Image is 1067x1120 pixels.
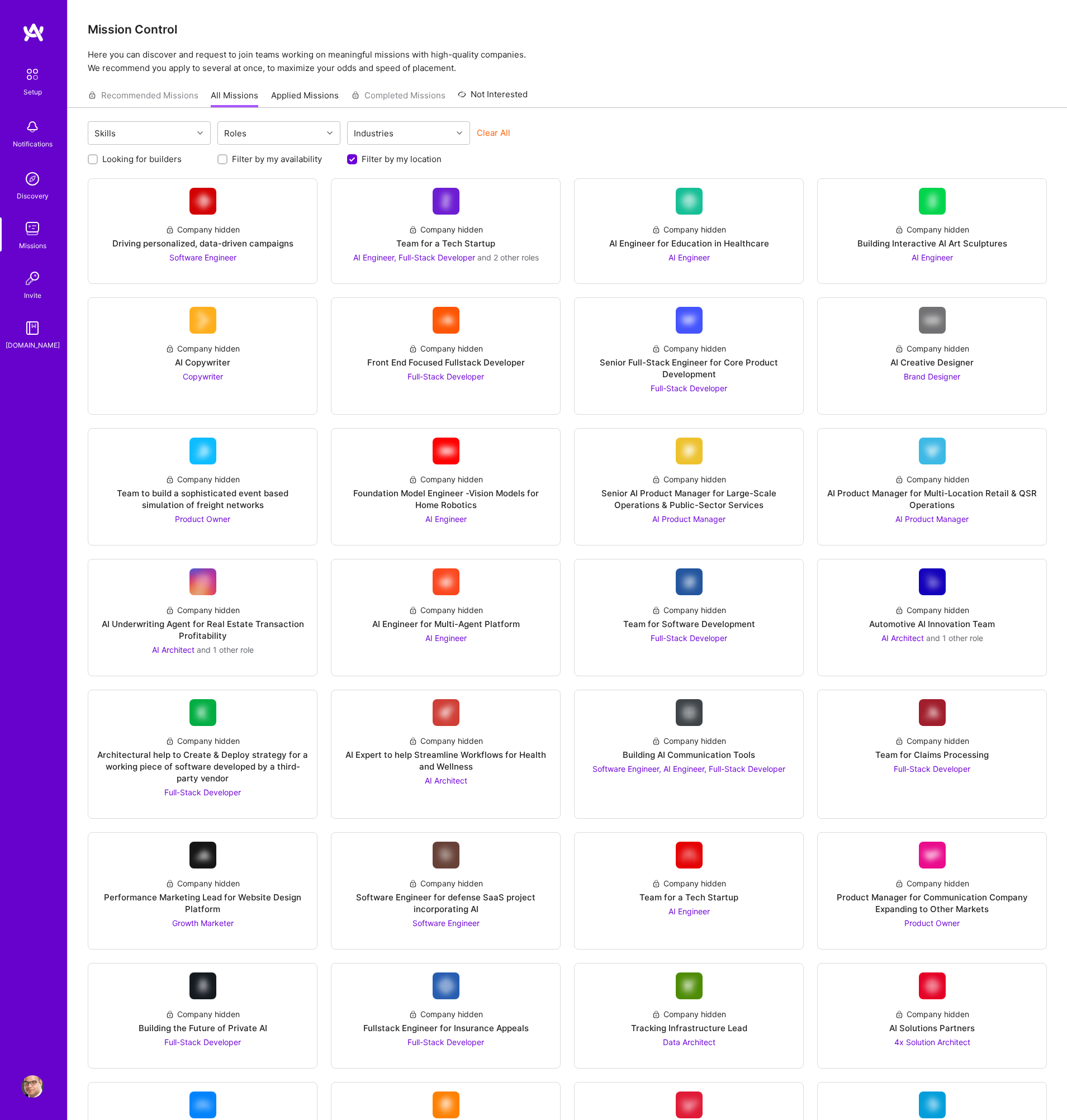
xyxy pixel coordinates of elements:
[827,891,1037,915] div: Product Manager for Communication Company Expanding to Other Markets
[477,127,510,139] button: Clear All
[165,343,240,354] div: Company hidden
[623,618,755,630] div: Team for Software Development
[23,86,42,98] div: Setup
[919,568,946,595] img: Company Logo
[584,699,794,809] a: Company LogoCompany hiddenBuilding AI Communication ToolsSoftware Engineer, AI Engineer, Full-Sta...
[639,891,738,903] div: Team for a Tech Startup
[895,343,969,354] div: Company hidden
[409,473,483,485] div: Company hidden
[919,699,946,726] img: Company Logo
[175,357,230,368] div: AI Copywriter
[584,438,794,536] a: Company LogoCompany hiddenSenior AI Product Manager for Large-Scale Operations & Public-Sector Se...
[827,188,1037,274] a: Company LogoCompany hiddenBuilding Interactive AI Art SculpturesAI Engineer
[895,473,969,485] div: Company hidden
[869,618,995,630] div: Automotive AI Innovation Team
[889,1022,975,1034] div: AI Solutions Partners
[477,253,539,262] span: and 2 other roles
[676,1091,703,1118] img: Company Logo
[457,130,462,136] i: icon Chevron
[631,1022,747,1034] div: Tracking Infrastructure Lead
[13,138,53,150] div: Notifications
[676,568,703,595] img: Company Logo
[433,699,459,726] img: Company Logo
[890,357,974,368] div: AI Creative Designer
[652,473,726,485] div: Company hidden
[165,877,240,889] div: Company hidden
[409,604,483,616] div: Company hidden
[857,238,1007,249] div: Building Interactive AI Art Sculptures
[232,153,322,165] label: Filter by my availability
[409,735,483,747] div: Company hidden
[112,238,293,249] div: Driving personalized, data-driven campaigns
[425,776,467,785] span: AI Architect
[668,253,710,262] span: AI Engineer
[894,1037,970,1047] span: 4x Solution Architect
[175,514,230,524] span: Product Owner
[327,130,333,136] i: icon Chevron
[827,487,1037,511] div: AI Product Manager for Multi-Location Retail & QSR Operations
[584,842,794,940] a: Company LogoCompany hiddenTeam for a Tech StartupAI Engineer
[340,749,551,772] div: AI Expert to help Streamline Workflows for Health and Wellness
[18,1075,46,1098] a: User Avatar
[676,972,703,999] img: Company Logo
[97,891,308,915] div: Performance Marketing Lead for Website Design Platform
[651,383,727,393] span: Full-Stack Developer
[21,1075,44,1098] img: User Avatar
[340,972,551,1059] a: Company LogoCompany hiddenFullstack Engineer for Insurance AppealsFull-Stack Developer
[189,188,216,215] img: Company Logo
[904,372,960,381] span: Brand Designer
[895,224,969,235] div: Company hidden
[92,125,118,141] div: Skills
[189,842,216,869] img: Company Logo
[97,699,308,809] a: Company LogoCompany hiddenArchitectural help to Create & Deploy strategy for a working piece of s...
[189,568,216,595] img: Company Logo
[827,842,1037,940] a: Company LogoCompany hiddenProduct Manager for Communication Company Expanding to Other MarketsPro...
[584,487,794,511] div: Senior AI Product Manager for Large-Scale Operations & Public-Sector Services
[584,972,794,1059] a: Company LogoCompany hiddenTracking Infrastructure LeadData Architect
[340,842,551,940] a: Company LogoCompany hiddenSoftware Engineer for defense SaaS project incorporating AISoftware Eng...
[21,116,44,138] img: bell
[372,618,520,630] div: AI Engineer for Multi-Agent Platform
[676,438,703,464] img: Company Logo
[592,764,785,773] span: Software Engineer, AI Engineer, Full-Stack Developer
[895,877,969,889] div: Company hidden
[652,735,726,747] div: Company hidden
[22,22,45,42] img: logo
[353,253,475,262] span: AI Engineer, Full-Stack Developer
[97,842,308,940] a: Company LogoCompany hiddenPerformance Marketing Lead for Website Design PlatformGrowth Marketer
[340,487,551,511] div: Foundation Model Engineer -Vision Models for Home Robotics
[433,307,459,334] img: Company Logo
[97,307,308,405] a: Company LogoCompany hiddenAI CopywriterCopywriter
[351,125,396,141] div: Industries
[139,1022,267,1034] div: Building the Future of Private AI
[407,372,484,381] span: Full-Stack Developer
[663,1037,715,1047] span: Data Architect
[172,918,234,928] span: Growth Marketer
[904,918,960,928] span: Product Owner
[164,787,241,797] span: Full-Stack Developer
[668,907,710,916] span: AI Engineer
[433,1091,459,1118] img: Company Logo
[919,188,946,215] img: Company Logo
[676,188,703,215] img: Company Logo
[367,357,525,368] div: Front End Focused Fullstack Developer
[17,190,49,202] div: Discovery
[24,290,41,301] div: Invite
[165,1008,240,1020] div: Company hidden
[102,153,182,165] label: Looking for builders
[340,568,551,667] a: Company LogoCompany hiddenAI Engineer for Multi-Agent PlatformAI Engineer
[6,339,60,351] div: [DOMAIN_NAME]
[363,1022,529,1034] div: Fullstack Engineer for Insurance Appeals
[97,972,308,1059] a: Company LogoCompany hiddenBuilding the Future of Private AIFull-Stack Developer
[458,88,528,108] a: Not Interested
[88,22,1047,36] h3: Mission Control
[97,188,308,274] a: Company LogoCompany hiddenDriving personalized, data-driven campaignsSoftware Engineer
[165,735,240,747] div: Company hidden
[409,224,483,235] div: Company hidden
[676,842,703,869] img: Company Logo
[895,735,969,747] div: Company hidden
[433,972,459,999] img: Company Logo
[97,618,308,642] div: AI Underwriting Agent for Real Estate Transaction Profitability
[189,699,216,726] img: Company Logo
[165,473,240,485] div: Company hidden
